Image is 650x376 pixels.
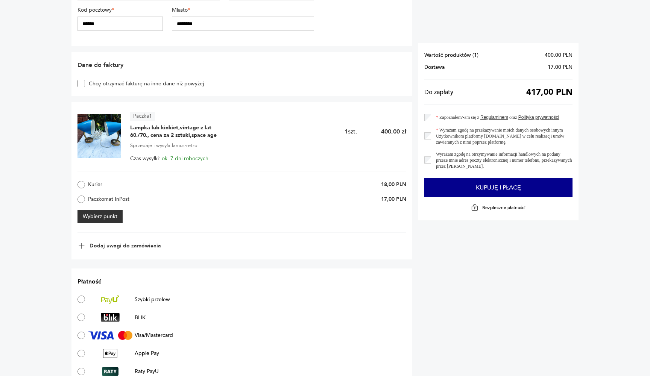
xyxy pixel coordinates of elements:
[381,181,406,188] p: 18,00 PLN
[135,368,159,375] p: Raty PayU
[130,112,155,121] article: Paczka 1
[518,115,559,120] a: Polityką prywatności
[162,155,208,162] span: ok. 7 dni roboczych
[130,156,208,162] span: Czas wysyłki:
[135,332,173,339] p: Visa/Mastercard
[77,6,163,14] label: Kod pocztowy
[431,127,573,145] label: Wyrażam zgodę na przekazywanie moich danych osobowych innym Użytkownikom platformy [DOMAIN_NAME] ...
[172,6,314,14] label: Miasto
[101,295,119,304] img: Szybki przelew
[424,89,453,95] span: Do zapłaty
[77,368,85,375] input: Raty PayURaty PayU
[77,181,217,188] label: Kurier
[381,196,406,203] p: 17,00 PLN
[102,367,118,376] img: Raty PayU
[135,314,146,321] p: BLIK
[345,127,357,136] span: 1 szt.
[77,61,314,69] h2: Dane do faktury
[381,127,406,136] p: 400,00 zł
[77,296,85,303] input: Szybki przelewSzybki przelew
[480,115,508,120] a: Regulaminem
[526,89,573,95] span: 417,00 PLN
[135,296,170,303] p: Szybki przelew
[88,331,132,340] img: Visa/Mastercard
[77,242,161,250] button: Dodaj uwagi do zamówienia
[424,64,445,70] span: Dostawa
[548,64,573,70] span: 17,00 PLN
[431,114,559,121] label: Zapoznałem/-am się z oraz
[103,349,117,358] img: Apple Pay
[77,196,217,203] label: Paczkomat InPost
[482,205,525,211] p: Bezpieczne płatności
[545,52,573,58] span: 400,00 PLN
[77,196,85,203] input: Paczkomat InPost
[101,313,120,322] img: BLIK
[130,141,197,150] span: Sprzedaje i wysyła: lamus-retro
[431,151,573,169] label: Wyrażam zgodę na otrzymywanie informacji handlowych na podany przeze mnie adres poczty elektronic...
[77,277,406,286] h2: Płatność
[471,204,478,211] img: Ikona kłódki
[77,350,85,357] input: Apple PayApple Pay
[85,80,204,87] label: Chcę otrzymać fakturę na inne dane niż powyżej
[135,350,159,357] p: Apple Pay
[130,124,224,139] span: Lampka lub kinkiet,vintage z lat 60./70., cena za 2 sztuki,space age
[424,52,478,58] span: Wartość produktów ( 1 )
[77,332,85,339] input: Visa/MastercardVisa/Mastercard
[77,314,85,321] input: BLIKBLIK
[424,178,573,197] button: Kupuję i płacę
[77,181,85,188] input: Kurier
[77,114,121,158] img: Lampka lub kinkiet,vintage z lat 60./70., cena za 2 sztuki,space age
[77,210,123,223] button: Wybierz punkt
